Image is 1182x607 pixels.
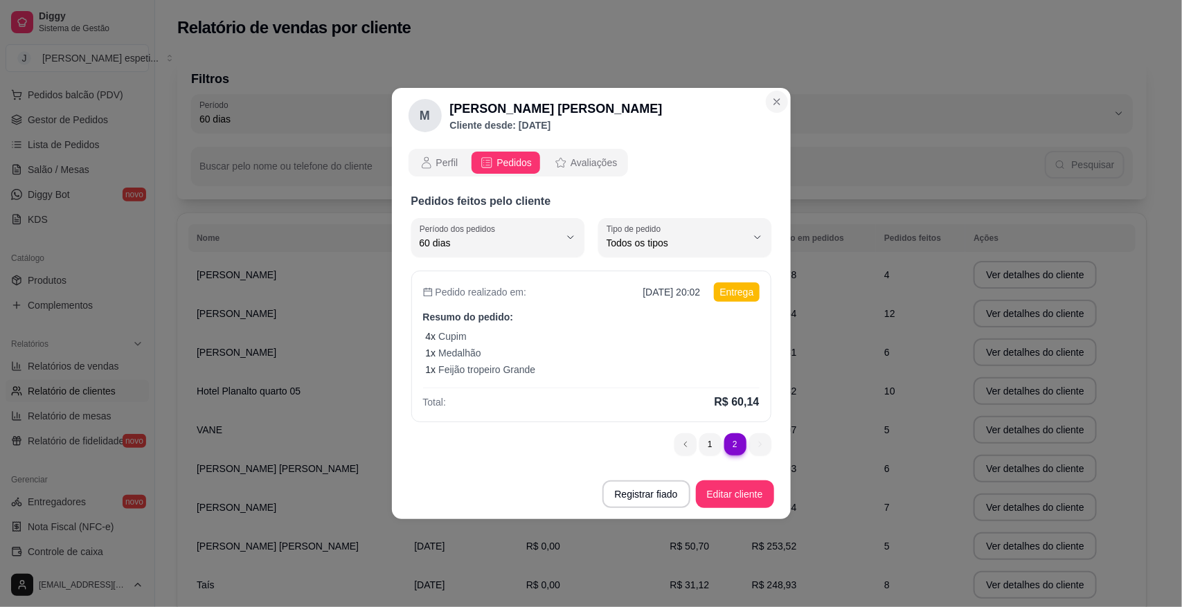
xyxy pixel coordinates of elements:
p: [DATE] 20:02 [643,285,700,299]
p: Entrega [714,282,759,302]
p: Resumo do pedido: [423,310,760,324]
p: 4 x [426,329,436,343]
p: Cliente desde: [DATE] [450,118,663,132]
div: opções [409,149,629,176]
p: Pedidos feitos pelo cliente [411,193,771,210]
span: Todos os tipos [607,236,746,250]
span: calendar [423,287,433,297]
h2: [PERSON_NAME] [PERSON_NAME] [450,99,663,118]
button: Close [766,91,788,113]
p: Medalhão [438,346,481,360]
span: Perfil [436,156,458,170]
span: Pedidos [496,156,532,170]
label: Período dos pedidos [420,223,500,235]
p: 1 x [426,346,436,360]
li: previous page button [674,433,697,455]
nav: pagination navigation [668,426,778,462]
li: pagination item 2 active [724,433,746,455]
p: Cupim [438,329,466,343]
button: Registrar fiado [602,480,690,508]
label: Tipo de pedido [607,223,665,235]
span: Avaliações [571,156,617,170]
p: 1 x [426,363,436,377]
li: pagination item 1 [699,433,722,455]
p: Feijão tropeiro Grande [438,363,535,377]
button: Período dos pedidos60 dias [411,218,584,257]
p: Pedido realizado em: [423,285,527,299]
span: 60 dias [420,236,559,250]
p: Total: [423,395,446,409]
div: opções [409,149,774,176]
div: M [409,99,442,132]
button: Tipo de pedidoTodos os tipos [598,218,771,257]
p: R$ 60,14 [715,394,760,410]
button: Editar cliente [696,480,774,508]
